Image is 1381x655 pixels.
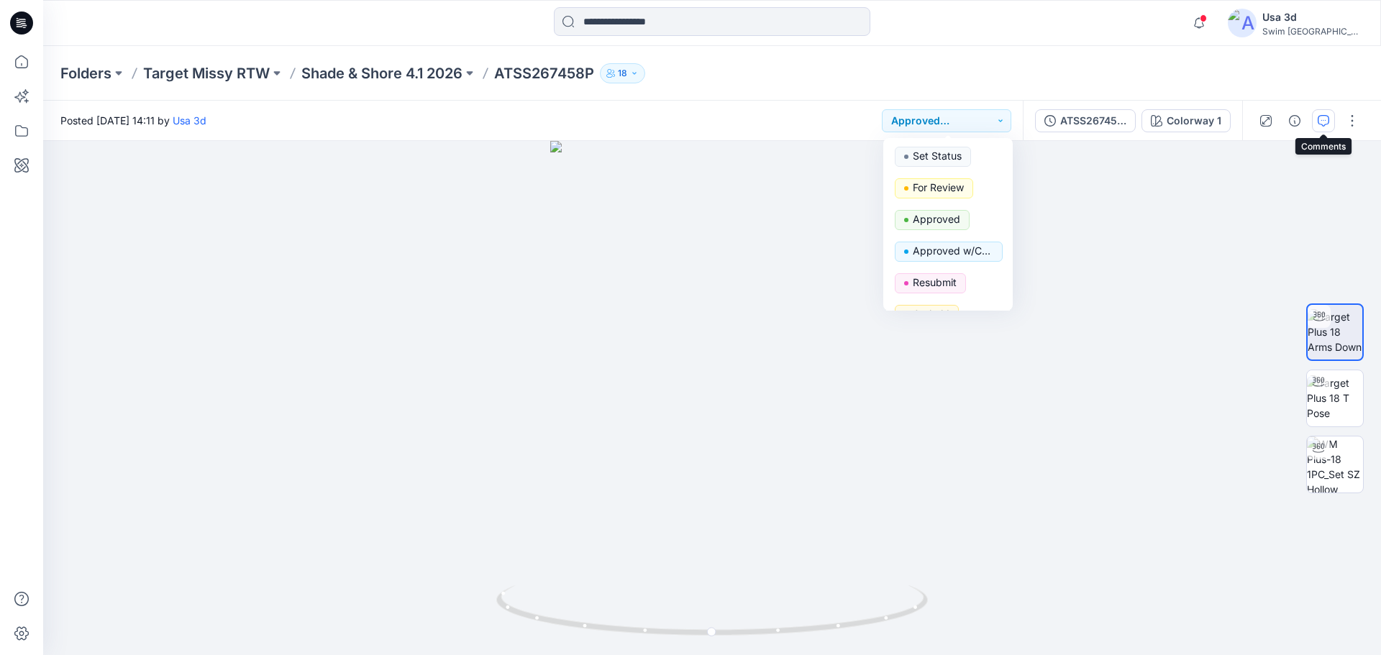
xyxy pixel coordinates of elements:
[1308,309,1362,354] img: Target Plus 18 Arms Down
[60,63,111,83] a: Folders
[494,63,594,83] p: ATSS267458P
[600,63,645,83] button: 18
[913,305,949,324] p: On hold
[1307,436,1363,493] img: WM Plus-18 1PC_Set SZ Hollow
[1167,113,1221,129] div: Colorway 1
[1035,109,1136,132] button: ATSS267458P (1)
[1307,375,1363,421] img: Target Plus 18 T Pose
[1262,9,1363,26] div: Usa 3d
[173,114,206,127] a: Usa 3d
[618,65,627,81] p: 18
[1228,9,1257,37] img: avatar
[301,63,462,83] a: Shade & Shore 4.1 2026
[1283,109,1306,132] button: Details
[913,242,993,260] p: Approved w/Corrections
[1262,26,1363,37] div: Swim [GEOGRAPHIC_DATA]
[60,113,206,128] span: Posted [DATE] 14:11 by
[913,273,957,292] p: Resubmit
[913,178,964,197] p: For Review
[1060,113,1126,129] div: ATSS267458P (1)
[1141,109,1231,132] button: Colorway 1
[913,147,962,165] p: Set Status
[913,210,960,229] p: Approved
[143,63,270,83] a: Target Missy RTW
